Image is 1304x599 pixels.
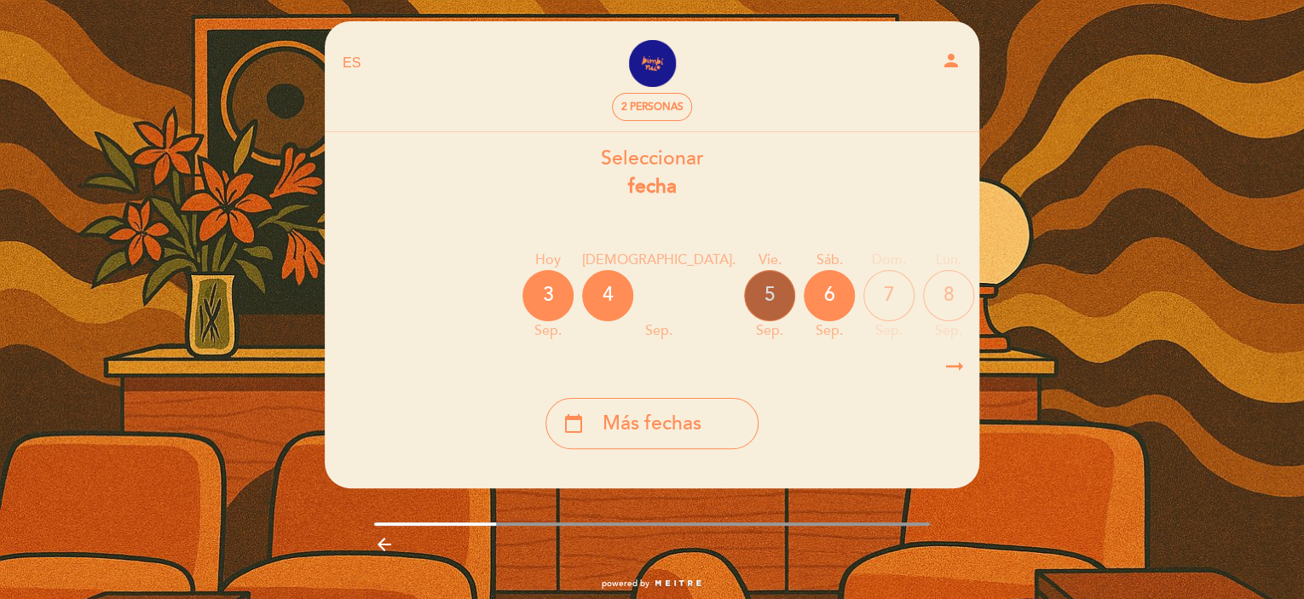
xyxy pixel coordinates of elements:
[923,251,974,270] div: lun.
[324,145,980,201] div: Seleccionar
[522,251,574,270] div: Hoy
[744,270,795,321] div: 5
[744,251,795,270] div: vie.
[804,270,855,321] div: 6
[804,321,855,341] div: sep.
[863,321,915,341] div: sep.
[804,251,855,270] div: sáb.
[522,321,574,341] div: sep.
[582,251,736,270] div: [DEMOGRAPHIC_DATA].
[654,579,702,588] img: MEITRE
[545,40,759,87] a: Bimbi-[PERSON_NAME]
[863,251,915,270] div: dom.
[744,321,795,341] div: sep.
[628,175,677,199] b: fecha
[374,534,395,555] i: arrow_backward
[923,270,974,321] div: 8
[582,270,633,321] div: 4
[923,321,974,341] div: sep.
[941,50,961,71] i: person
[522,270,574,321] div: 3
[603,410,701,438] span: Más fechas
[941,50,961,77] button: person
[602,578,702,590] a: powered by
[602,578,649,590] span: powered by
[563,409,584,438] i: calendar_today
[863,270,915,321] div: 7
[942,348,967,385] i: arrow_right_alt
[582,321,736,341] div: sep.
[621,101,684,113] span: 2 personas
